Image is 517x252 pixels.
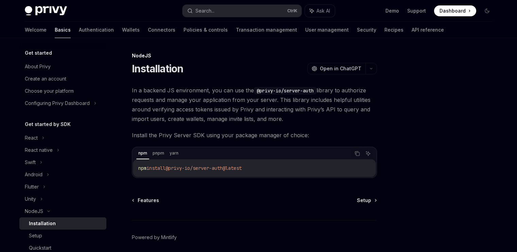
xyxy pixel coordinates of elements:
span: Setup [357,197,371,204]
span: npm [138,165,147,171]
h1: Installation [132,62,184,75]
div: Installation [29,219,56,228]
div: yarn [168,149,180,157]
span: Install the Privy Server SDK using your package manager of choice: [132,130,377,140]
div: Setup [29,232,42,240]
h5: Get started by SDK [25,120,71,128]
span: Open in ChatGPT [320,65,361,72]
div: Swift [25,158,36,166]
a: Demo [385,7,399,14]
a: Choose your platform [19,85,106,97]
a: Recipes [384,22,403,38]
a: Powered by Mintlify [132,234,177,241]
div: Android [25,170,42,179]
div: npm [136,149,149,157]
div: Search... [195,7,214,15]
img: dark logo [25,6,67,16]
div: React [25,134,38,142]
a: Setup [357,197,376,204]
a: Dashboard [434,5,476,16]
div: Configuring Privy Dashboard [25,99,90,107]
div: NodeJS [25,207,43,215]
span: Dashboard [440,7,466,14]
a: Features [133,197,159,204]
button: Open in ChatGPT [307,63,365,74]
button: Search...CtrlK [183,5,301,17]
button: Copy the contents from the code block [353,149,362,158]
div: Quickstart [29,244,51,252]
a: Setup [19,230,106,242]
button: Ask AI [364,149,373,158]
button: Toggle dark mode [482,5,493,16]
a: Basics [55,22,71,38]
a: Authentication [79,22,114,38]
code: @privy-io/server-auth [254,87,316,94]
div: Unity [25,195,36,203]
a: About Privy [19,60,106,73]
a: Installation [19,217,106,230]
a: Connectors [148,22,175,38]
span: @privy-io/server-auth@latest [166,165,242,171]
span: Ask AI [316,7,330,14]
span: In a backend JS environment, you can use the library to authorize requests and manage your applic... [132,86,377,124]
a: Wallets [122,22,140,38]
div: Choose your platform [25,87,74,95]
a: Support [407,7,426,14]
span: Features [138,197,159,204]
button: Ask AI [305,5,335,17]
div: About Privy [25,62,51,71]
a: API reference [412,22,444,38]
div: NodeJS [132,52,377,59]
a: User management [305,22,349,38]
a: Transaction management [236,22,297,38]
span: Ctrl K [287,8,297,14]
a: Welcome [25,22,47,38]
div: Create an account [25,75,66,83]
span: install [147,165,166,171]
h5: Get started [25,49,52,57]
div: React native [25,146,53,154]
a: Security [357,22,376,38]
a: Policies & controls [184,22,228,38]
div: Flutter [25,183,39,191]
a: Create an account [19,73,106,85]
div: pnpm [151,149,166,157]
